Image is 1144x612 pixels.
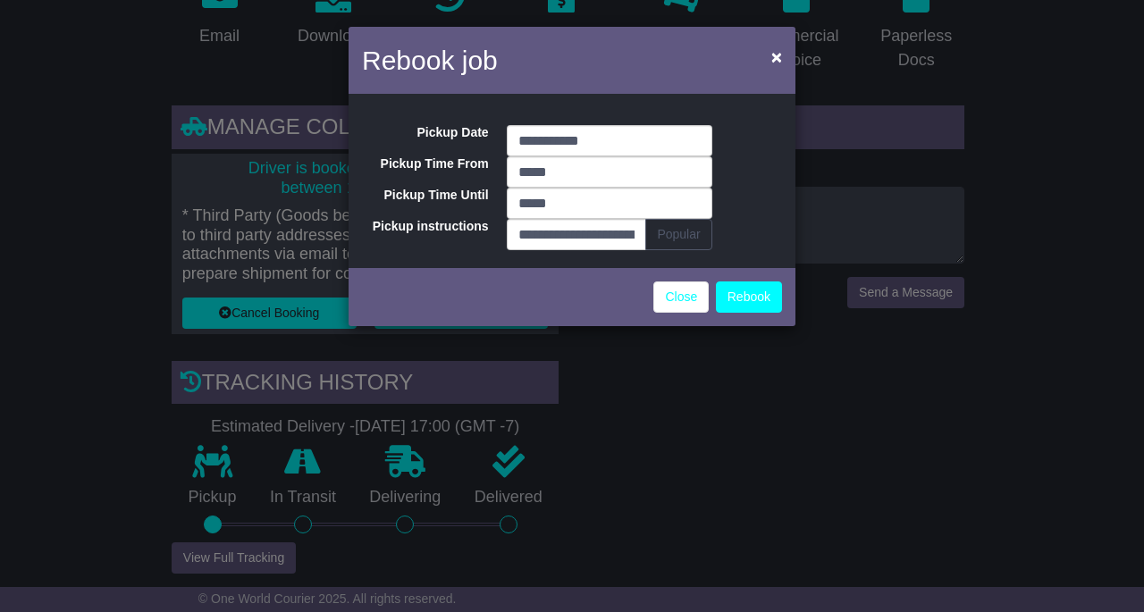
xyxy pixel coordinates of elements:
label: Pickup Time Until [349,188,498,203]
button: Close [762,38,791,75]
button: Rebook [716,281,782,313]
a: Close [653,281,709,313]
label: Pickup Date [349,125,498,140]
span: × [771,46,782,67]
button: Popular [645,219,711,250]
label: Pickup instructions [349,219,498,234]
h4: Rebook job [362,40,498,80]
label: Pickup Time From [349,156,498,172]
